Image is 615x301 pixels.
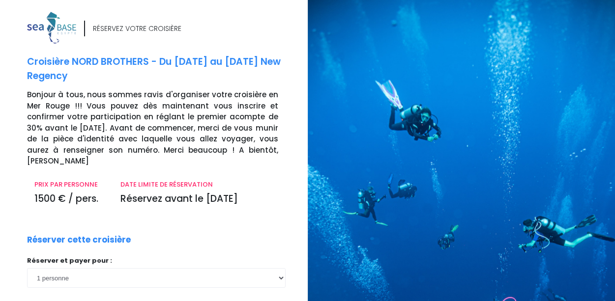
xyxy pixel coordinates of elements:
p: Réservez avant le [DATE] [120,192,278,206]
p: Réserver et payer pour : [27,256,286,266]
p: Croisière NORD BROTHERS - Du [DATE] au [DATE] New Regency [27,55,300,83]
div: RÉSERVEZ VOTRE CROISIÈRE [93,24,181,34]
p: PRIX PAR PERSONNE [34,180,106,190]
p: 1500 € / pers. [34,192,106,206]
p: Réserver cette croisière [27,234,131,246]
img: logo_color1.png [27,12,76,44]
p: DATE LIMITE DE RÉSERVATION [120,180,278,190]
p: Bonjour à tous, nous sommes ravis d'organiser votre croisière en Mer Rouge !!! Vous pouvez dès ma... [27,89,300,167]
